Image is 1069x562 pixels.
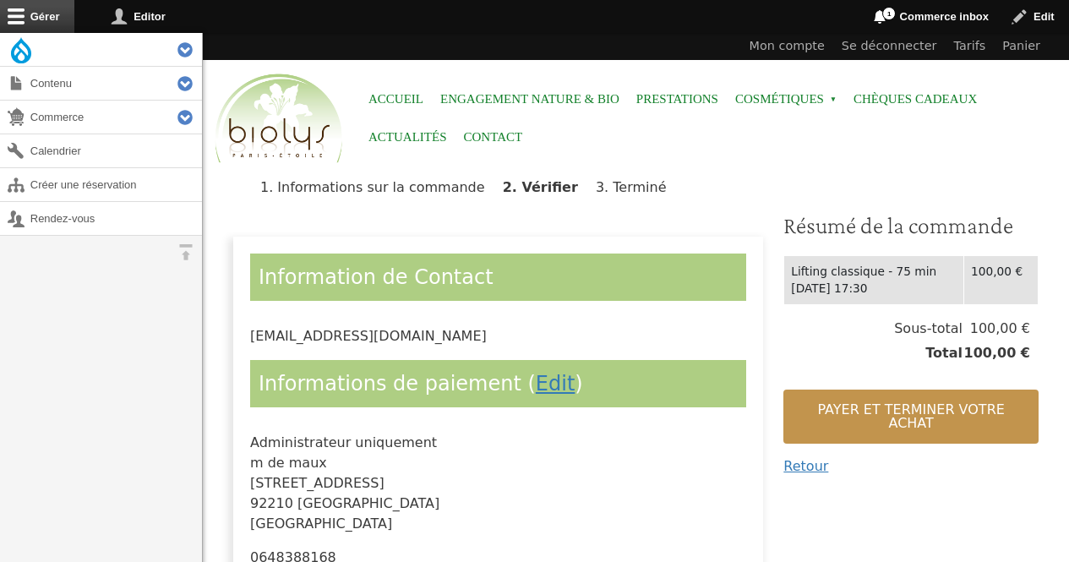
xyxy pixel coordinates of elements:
span: 1 [882,7,896,20]
span: 100,00 € [963,319,1030,339]
span: 100,00 € [963,343,1030,363]
a: Tarifs [946,33,995,60]
span: Information de Contact [259,265,494,289]
li: Vérifier [503,179,592,195]
li: Informations sur la commande [260,179,499,195]
a: Se déconnecter [833,33,946,60]
button: Payer et terminer votre achat [783,390,1039,444]
span: » [830,96,837,103]
a: Engagement Nature & Bio [440,80,619,118]
span: [STREET_ADDRESS] [250,475,385,491]
div: Lifting classique - 75 min [791,263,957,281]
li: Terminé [596,179,680,195]
span: 92210 [250,495,293,511]
span: Total [925,343,963,363]
a: Chèques cadeaux [854,80,977,118]
a: Contact [464,118,523,156]
a: Mon compte [741,33,833,60]
a: Edit [536,372,575,396]
span: [GEOGRAPHIC_DATA] [250,516,392,532]
a: Retour [783,458,828,474]
a: Panier [994,33,1049,60]
div: [EMAIL_ADDRESS][DOMAIN_NAME] [250,326,746,346]
img: Accueil [211,71,346,167]
span: Cosmétiques [735,80,837,118]
a: Accueil [368,80,423,118]
span: m [250,455,264,471]
a: Actualités [368,118,447,156]
button: Orientation horizontale [169,236,202,269]
span: Sous-total [894,319,963,339]
span: Informations de paiement ( ) [259,372,583,396]
span: [GEOGRAPHIC_DATA] [297,495,439,511]
span: de maux [268,455,327,471]
time: [DATE] 17:30 [791,281,867,295]
header: Entête du site [203,33,1069,177]
td: 100,00 € [964,255,1039,304]
a: Prestations [636,80,718,118]
h3: Résumé de la commande [783,211,1039,240]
